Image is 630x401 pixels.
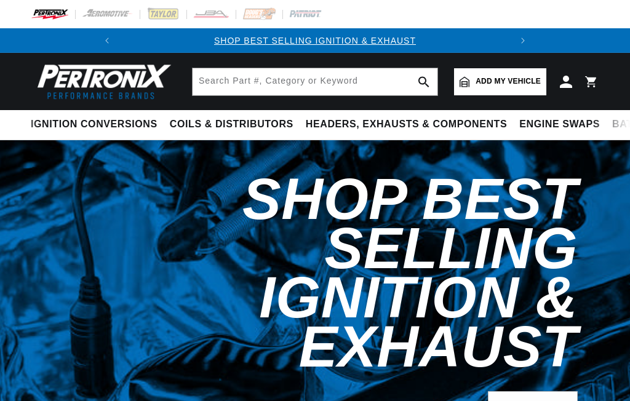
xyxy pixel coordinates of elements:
summary: Engine Swaps [513,110,606,139]
div: 1 of 2 [119,34,511,47]
div: Announcement [119,34,511,47]
a: SHOP BEST SELLING IGNITION & EXHAUST [214,36,416,46]
summary: Ignition Conversions [31,110,164,139]
button: Translation missing: en.sections.announcements.next_announcement [511,28,535,53]
summary: Headers, Exhausts & Components [300,110,513,139]
span: Headers, Exhausts & Components [306,118,507,131]
input: Search Part #, Category or Keyword [193,68,437,95]
a: Add my vehicle [454,68,546,95]
button: search button [410,68,437,95]
span: Add my vehicle [476,76,541,87]
span: Engine Swaps [519,118,600,131]
h2: Shop Best Selling Ignition & Exhaust [52,175,578,371]
summary: Coils & Distributors [164,110,300,139]
span: Ignition Conversions [31,118,157,131]
button: Translation missing: en.sections.announcements.previous_announcement [95,28,119,53]
span: Coils & Distributors [170,118,293,131]
img: Pertronix [31,60,172,103]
